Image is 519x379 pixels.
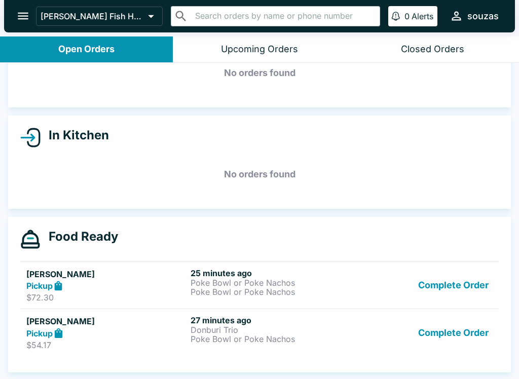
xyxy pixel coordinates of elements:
[26,292,187,302] p: $72.30
[191,325,351,334] p: Donburi Trio
[191,315,351,325] h6: 27 minutes ago
[26,268,187,280] h5: [PERSON_NAME]
[26,328,53,338] strong: Pickup
[414,315,493,350] button: Complete Order
[26,281,53,291] strong: Pickup
[26,340,187,350] p: $54.17
[26,315,187,327] h5: [PERSON_NAME]
[414,268,493,303] button: Complete Order
[41,11,144,21] p: [PERSON_NAME] Fish House
[20,156,499,193] h5: No orders found
[20,309,499,356] a: [PERSON_NAME]Pickup$54.1727 minutes agoDonburi TrioPoke Bowl or Poke NachosComplete Order
[10,3,36,29] button: open drawer
[191,268,351,278] h6: 25 minutes ago
[191,278,351,287] p: Poke Bowl or Poke Nachos
[404,11,410,21] p: 0
[20,55,499,91] h5: No orders found
[191,334,351,344] p: Poke Bowl or Poke Nachos
[58,44,115,55] div: Open Orders
[41,128,109,143] h4: In Kitchen
[20,261,499,309] a: [PERSON_NAME]Pickup$72.3025 minutes agoPoke Bowl or Poke NachosPoke Bowl or Poke NachosComplete O...
[221,44,298,55] div: Upcoming Orders
[192,9,376,23] input: Search orders by name or phone number
[446,5,503,27] button: souzas
[36,7,163,26] button: [PERSON_NAME] Fish House
[191,287,351,296] p: Poke Bowl or Poke Nachos
[467,10,499,22] div: souzas
[401,44,464,55] div: Closed Orders
[41,229,118,244] h4: Food Ready
[412,11,433,21] p: Alerts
